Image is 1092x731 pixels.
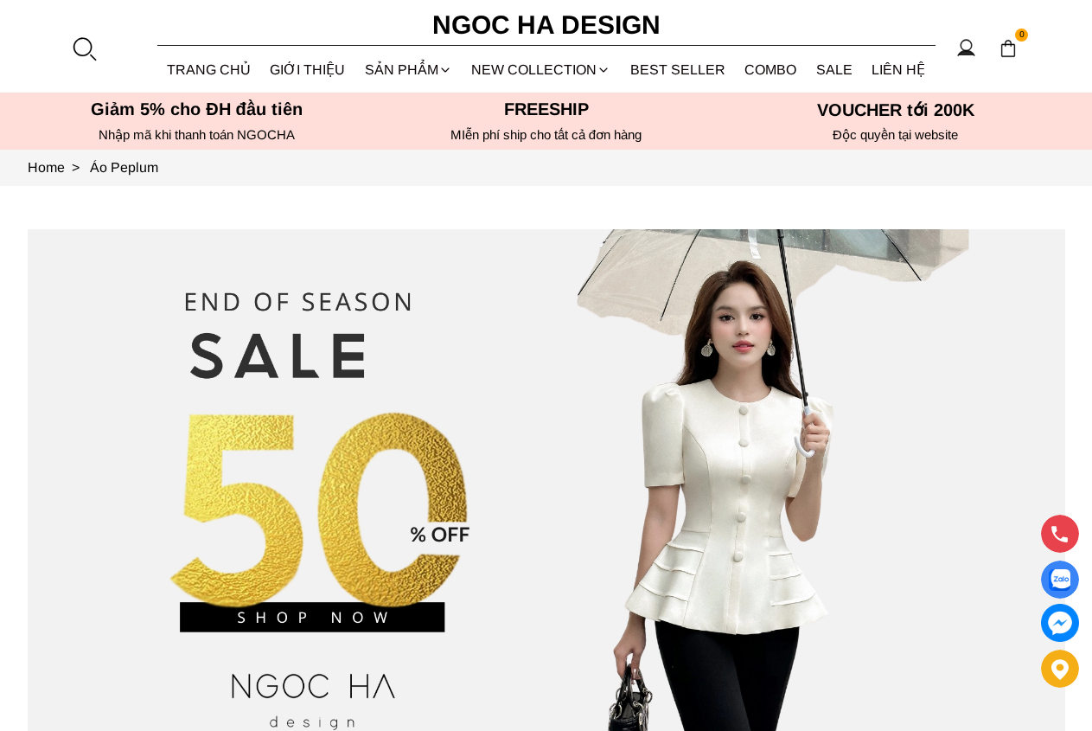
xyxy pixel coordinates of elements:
[377,127,716,143] h6: MIễn phí ship cho tất cả đơn hàng
[726,99,1065,120] h5: VOUCHER tới 200K
[807,47,863,93] a: SALE
[99,127,295,142] font: Nhập mã khi thanh toán NGOCHA
[862,47,936,93] a: LIÊN HỆ
[462,47,621,93] a: NEW COLLECTION
[1041,604,1079,642] a: messenger
[735,47,807,93] a: Combo
[91,99,303,119] font: Giảm 5% cho ĐH đầu tiên
[65,160,86,175] span: >
[726,127,1065,143] h6: Độc quyền tại website
[1049,569,1070,591] img: Display image
[621,47,736,93] a: BEST SELLER
[1041,561,1079,599] a: Display image
[28,160,90,175] a: Link to Home
[90,160,158,175] a: Link to Áo Peplum
[260,47,355,93] a: GIỚI THIỆU
[417,4,676,46] a: Ngoc Ha Design
[157,47,261,93] a: TRANG CHỦ
[355,47,463,93] div: SẢN PHẨM
[999,39,1018,58] img: img-CART-ICON-ksit0nf1
[1015,29,1029,42] span: 0
[504,99,589,119] font: Freeship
